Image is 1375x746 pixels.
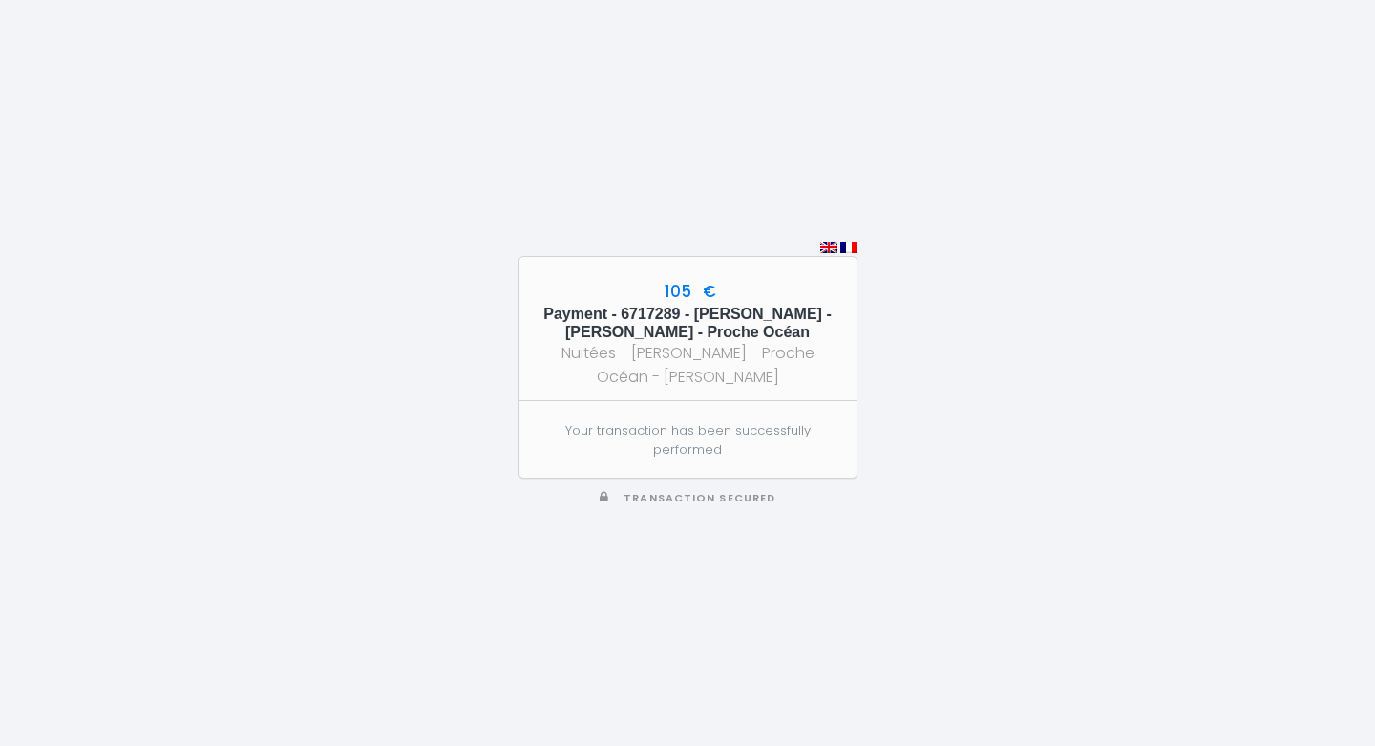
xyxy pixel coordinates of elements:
[840,242,857,253] img: fr.png
[660,280,716,303] span: 105 €
[820,242,837,253] img: en.png
[537,341,839,389] div: Nuitées - [PERSON_NAME] - Proche Océan - [PERSON_NAME]
[539,421,835,459] p: Your transaction has been successfully performed
[624,491,775,505] span: Transaction secured
[537,305,839,341] h5: Payment - 6717289 - [PERSON_NAME] - [PERSON_NAME] - Proche Océan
